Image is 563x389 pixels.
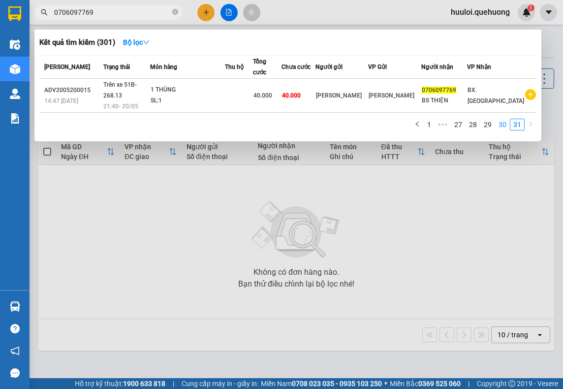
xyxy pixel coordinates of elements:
[525,119,536,130] button: right
[510,119,525,130] li: 31
[10,89,20,99] img: warehouse-icon
[466,119,480,130] li: 28
[172,9,178,15] span: close-circle
[253,92,272,99] span: 40.000
[10,368,20,378] span: message
[282,92,301,99] span: 40.000
[10,324,20,333] span: question-circle
[525,89,536,100] span: plus-circle
[467,64,491,70] span: VP Nhận
[422,96,467,106] div: BS THIỆN
[495,119,510,130] li: 30
[510,119,524,130] a: 31
[143,39,150,46] span: down
[525,119,536,130] li: Next Page
[10,39,20,50] img: warehouse-icon
[411,119,423,130] button: left
[151,96,224,106] div: SL: 1
[468,87,524,104] span: BX. [GEOGRAPHIC_DATA]
[315,64,343,70] span: Người gửi
[54,7,170,18] input: Tìm tên, số ĐT hoặc mã đơn
[10,113,20,124] img: solution-icon
[115,34,157,50] button: Bộ lọcdown
[435,119,451,130] li: Previous 5 Pages
[8,6,21,21] img: logo-vxr
[253,58,266,76] span: Tổng cước
[10,64,20,74] img: warehouse-icon
[411,119,423,130] li: Previous Page
[466,119,480,130] a: 28
[151,85,224,96] div: 1 THÙNG
[368,64,387,70] span: VP Gửi
[10,346,20,356] span: notification
[451,119,465,130] a: 27
[150,64,177,70] span: Món hàng
[480,119,495,130] li: 29
[103,81,137,99] span: Trên xe 51B-268.13
[172,8,178,17] span: close-circle
[281,64,311,70] span: Chưa cước
[424,119,435,130] a: 1
[528,121,533,127] span: right
[423,119,435,130] li: 1
[41,9,48,16] span: search
[225,64,244,70] span: Thu hộ
[44,85,100,96] div: ADV2005200015
[496,119,509,130] a: 30
[103,64,130,70] span: Trạng thái
[44,64,90,70] span: [PERSON_NAME]
[422,87,456,94] span: 0706097769
[316,91,368,101] div: [PERSON_NAME]
[421,64,453,70] span: Người nhận
[44,97,78,104] span: 14:47 [DATE]
[10,301,20,312] img: warehouse-icon
[481,119,495,130] a: 29
[123,38,150,46] strong: Bộ lọc
[435,119,451,130] span: •••
[369,92,414,99] span: [PERSON_NAME]
[39,37,115,48] h3: Kết quả tìm kiếm ( 301 )
[103,103,138,110] span: 21:40 - 20/05
[414,121,420,127] span: left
